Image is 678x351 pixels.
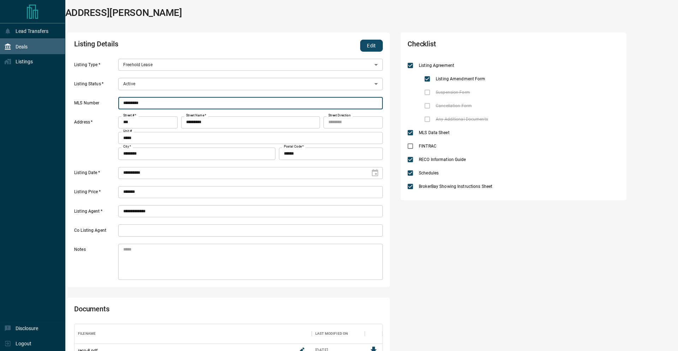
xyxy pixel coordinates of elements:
[118,78,383,90] div: Active
[74,81,117,90] label: Listing Status
[74,170,117,179] label: Listing Date
[312,324,365,344] div: Last Modified On
[123,113,136,118] label: Street #
[434,116,490,122] span: Any Additional Documents
[434,89,472,96] span: Suspension Form
[417,62,456,69] span: Listing Agreement
[123,144,131,149] label: City
[118,59,383,71] div: Freehold Lease
[434,76,487,82] span: Listing Amendment Form
[417,170,440,176] span: Schedules
[123,129,132,133] label: Unit #
[74,119,117,160] label: Address
[74,228,117,237] label: Co Listing Agent
[74,208,117,218] label: Listing Agent
[408,40,535,52] h2: Checklist
[186,113,206,118] label: Street Name
[24,7,182,18] h1: [STREET_ADDRESS][PERSON_NAME]
[74,40,259,52] h2: Listing Details
[417,143,438,149] span: FINTRAC
[74,247,117,280] label: Notes
[74,305,259,317] h2: Documents
[74,62,117,71] label: Listing Type
[74,100,117,109] label: MLS Number
[417,130,451,136] span: MLS Data Sheet
[434,103,474,109] span: Cancellation Form
[78,324,96,344] div: Filename
[360,40,383,52] button: Edit
[328,113,351,118] label: Street Direction
[284,144,304,149] label: Postal Code
[74,189,117,198] label: Listing Price
[315,324,348,344] div: Last Modified On
[417,156,468,163] span: RECO Information Guide
[417,183,494,190] span: BrokerBay Showing Instructions Sheet
[75,324,312,344] div: Filename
